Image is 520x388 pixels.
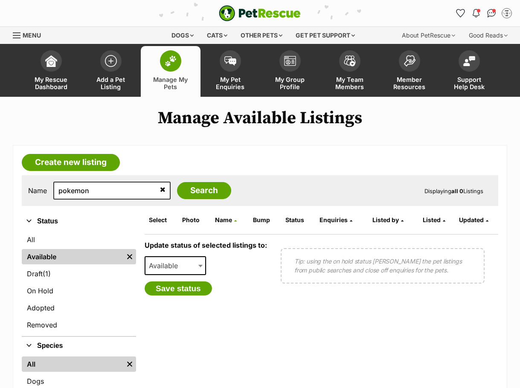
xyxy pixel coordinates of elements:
img: add-pet-listing-icon-0afa8454b4691262ce3f59096e99ab1cd57d4a30225e0717b998d2c9b9846f56.svg [105,55,117,67]
label: Name [28,187,47,194]
a: On Hold [22,283,136,298]
img: help-desk-icon-fdf02630f3aa405de69fd3d07c3f3aa587a6932b1a1747fa1d2bba05be0121f9.svg [463,56,475,66]
p: Tip: using the on hold status [PERSON_NAME] the pet listings from public searches and close off e... [294,257,471,275]
img: Sydney Dogs and Cats Home profile pic [503,9,511,17]
th: Bump [250,213,281,227]
button: Species [22,340,136,351]
a: My Group Profile [260,46,320,97]
a: My Rescue Dashboard [21,46,81,97]
div: About PetRescue [396,27,461,44]
img: pet-enquiries-icon-7e3ad2cf08bfb03b45e93fb7055b45f3efa6380592205ae92323e6603595dc1f.svg [224,56,236,66]
span: (1) [43,269,51,279]
img: manage-my-pets-icon-02211641906a0b7f246fdf0571729dbe1e7629f14944591b6c1af311fb30b64b.svg [165,55,177,67]
span: Available [145,256,206,275]
a: Member Resources [380,46,439,97]
span: Name [215,216,232,223]
img: team-members-icon-5396bd8760b3fe7c0b43da4ab00e1e3bb1a5d9ba89233759b79545d2d3fc5d0d.svg [344,55,356,67]
a: Conversations [485,6,498,20]
img: group-profile-icon-3fa3cf56718a62981997c0bc7e787c4b2cf8bcc04b72c1350f741eb67cf2f40e.svg [284,56,296,66]
a: Add a Pet Listing [81,46,141,97]
a: My Team Members [320,46,380,97]
a: All [22,232,136,247]
th: Photo [179,213,211,227]
span: Add a Pet Listing [92,76,130,90]
span: Support Help Desk [450,76,488,90]
a: Listed by [372,216,404,223]
a: Listed [423,216,445,223]
th: Select [145,213,178,227]
a: Updated [459,216,488,223]
span: Listed by [372,216,399,223]
a: Name [215,216,237,223]
a: Draft [22,266,136,281]
a: PetRescue [219,5,301,21]
span: Available [145,260,186,272]
th: Status [282,213,316,227]
div: Status [22,230,136,336]
span: Menu [23,32,41,39]
span: Listed [423,216,441,223]
div: Get pet support [290,27,361,44]
div: Dogs [166,27,200,44]
span: Updated [459,216,484,223]
span: Displaying Listings [424,188,483,194]
button: Status [22,216,136,227]
img: member-resources-icon-8e73f808a243e03378d46382f2149f9095a855e16c252ad45f914b54edf8863c.svg [404,55,415,67]
span: translation missing: en.admin.listings.index.attributes.enquiries [320,216,348,223]
ul: Account quick links [454,6,514,20]
a: Create new listing [22,154,120,171]
img: dashboard-icon-eb2f2d2d3e046f16d808141f083e7271f6b2e854fb5c12c21221c1fb7104beca.svg [45,55,57,67]
a: All [22,356,123,372]
button: Notifications [469,6,483,20]
a: Manage My Pets [141,46,200,97]
span: My Group Profile [271,76,309,90]
span: Manage My Pets [151,76,190,90]
button: Save status [145,281,212,296]
strong: all 0 [451,188,463,194]
a: Removed [22,317,136,333]
img: logo-e224e6f780fb5917bec1dbf3a21bbac754714ae5b6737aabdf751b685950b380.svg [219,5,301,21]
a: Available [22,249,123,264]
input: Search [177,182,231,199]
div: Other pets [235,27,288,44]
a: Enquiries [320,216,352,223]
a: Remove filter [123,356,136,372]
a: Remove filter [123,249,136,264]
img: chat-41dd97257d64d25036548639549fe6c8038ab92f7586957e7f3b1b290dea8141.svg [487,9,496,17]
a: Favourites [454,6,468,20]
a: Support Help Desk [439,46,499,97]
span: My Pet Enquiries [211,76,250,90]
img: notifications-46538b983faf8c2785f20acdc204bb7945ddae34d4c08c2a6579f10ce5e182be.svg [473,9,479,17]
button: My account [500,6,514,20]
label: Update status of selected listings to: [145,241,267,249]
a: Adopted [22,300,136,316]
div: Good Reads [463,27,514,44]
div: Cats [201,27,233,44]
span: My Rescue Dashboard [32,76,70,90]
span: My Team Members [331,76,369,90]
span: Member Resources [390,76,429,90]
a: Menu [13,27,47,42]
a: My Pet Enquiries [200,46,260,97]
